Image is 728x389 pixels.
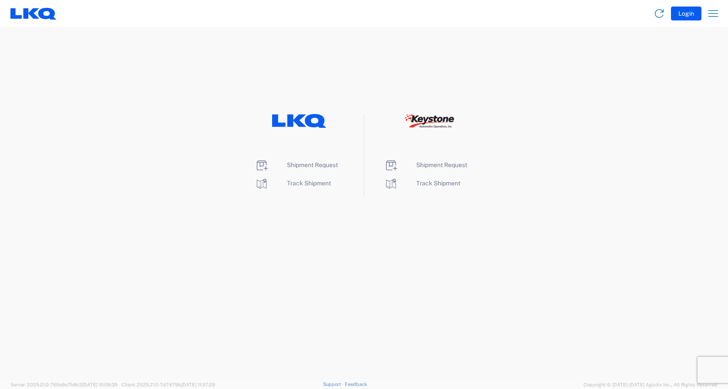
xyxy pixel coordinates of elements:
a: Shipment Request [384,161,467,168]
span: [DATE] 11:37:29 [181,382,215,387]
a: Feedback [345,382,367,387]
span: Track Shipment [287,180,331,187]
span: Client: 2025.21.0-7d7479b [121,382,215,387]
span: Track Shipment [416,180,460,187]
button: Login [671,7,701,20]
span: Copyright © [DATE]-[DATE] Agistix Inc., All Rights Reserved [583,381,718,389]
a: Track Shipment [384,180,460,187]
span: [DATE] 10:09:35 [82,382,118,387]
span: Shipment Request [287,161,338,168]
span: Shipment Request [416,161,467,168]
span: Server: 2025.21.0-769a9a7b8c3 [10,382,118,387]
a: Shipment Request [255,161,338,168]
a: Track Shipment [255,180,331,187]
a: Support [323,382,345,387]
